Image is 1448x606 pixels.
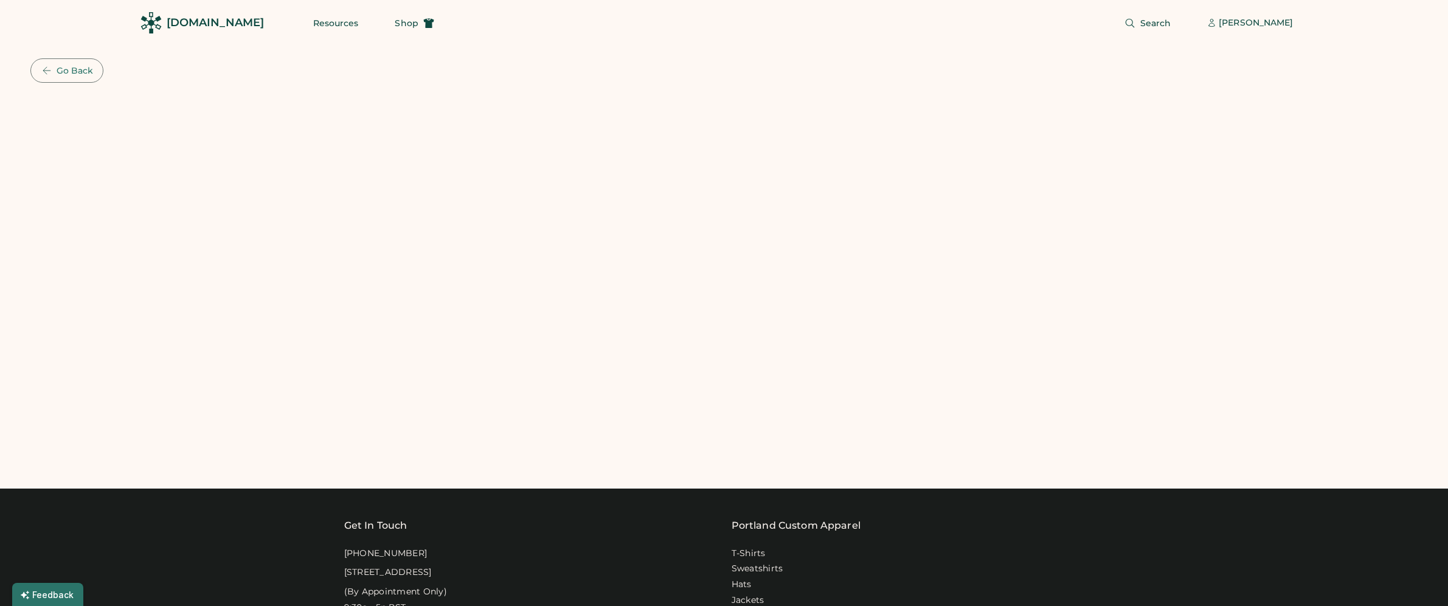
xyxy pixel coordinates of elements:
div: Get In Touch [344,518,407,533]
button: Resources [299,11,373,35]
div: [PHONE_NUMBER] [344,548,428,560]
div: [PERSON_NAME] [1219,17,1293,29]
img: Rendered Logo - Screens [140,12,162,33]
div: [DOMAIN_NAME] [167,15,264,30]
a: T-Shirts [732,548,766,560]
div: Go Back [57,66,93,76]
span: Search [1140,19,1171,27]
a: Portland Custom Apparel [732,518,861,533]
span: Shop [395,19,418,27]
button: Search [1110,11,1186,35]
div: [STREET_ADDRESS] [344,566,432,579]
button: Shop [380,11,448,35]
a: Sweatshirts [732,563,783,575]
div: (By Appointment Only) [344,586,447,598]
a: Hats [732,579,752,591]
